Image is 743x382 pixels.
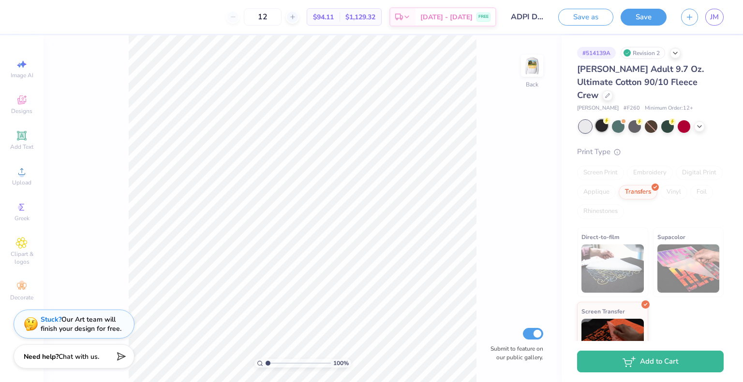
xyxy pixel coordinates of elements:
[526,80,538,89] div: Back
[504,7,551,27] input: Untitled Design
[657,244,720,293] img: Supacolor
[577,63,704,101] span: [PERSON_NAME] Adult 9.7 Oz. Ultimate Cotton 90/10 Fleece Crew
[577,185,616,199] div: Applique
[581,232,620,242] span: Direct-to-film
[485,344,543,362] label: Submit to feature on our public gallery.
[577,166,624,180] div: Screen Print
[581,306,625,316] span: Screen Transfer
[345,12,375,22] span: $1,129.32
[558,9,613,26] button: Save as
[621,47,665,59] div: Revision 2
[10,294,33,301] span: Decorate
[24,352,59,361] strong: Need help?
[244,8,282,26] input: – –
[41,315,121,333] div: Our Art team will finish your design for free.
[690,185,713,199] div: Foil
[619,185,657,199] div: Transfers
[333,359,349,368] span: 100 %
[577,204,624,219] div: Rhinestones
[645,104,693,113] span: Minimum Order: 12 +
[11,71,33,79] span: Image AI
[313,12,334,22] span: $94.11
[577,104,619,113] span: [PERSON_NAME]
[710,12,719,23] span: JM
[624,104,640,113] span: # F260
[59,352,99,361] span: Chat with us.
[581,244,644,293] img: Direct-to-film
[420,12,473,22] span: [DATE] - [DATE]
[660,185,687,199] div: Vinyl
[621,9,667,26] button: Save
[577,47,616,59] div: # 514139A
[705,9,724,26] a: JM
[577,146,724,157] div: Print Type
[522,56,542,75] img: Back
[657,232,685,242] span: Supacolor
[11,107,32,115] span: Designs
[41,315,61,324] strong: Stuck?
[627,166,673,180] div: Embroidery
[5,250,39,266] span: Clipart & logos
[10,143,33,151] span: Add Text
[577,351,724,372] button: Add to Cart
[676,166,723,180] div: Digital Print
[15,214,30,222] span: Greek
[581,319,644,367] img: Screen Transfer
[478,14,489,20] span: FREE
[12,179,31,186] span: Upload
